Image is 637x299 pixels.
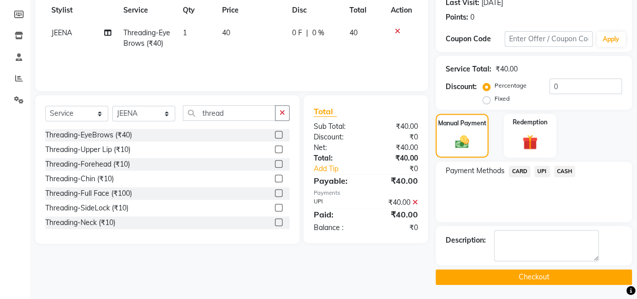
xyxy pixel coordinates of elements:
[45,203,128,213] div: Threading-SideLock (₹10)
[183,105,275,121] input: Search or Scan
[513,118,547,127] label: Redemption
[446,64,491,74] div: Service Total:
[446,34,505,44] div: Coupon Code
[183,28,187,37] span: 1
[446,166,505,176] span: Payment Methods
[45,144,130,155] div: Threading-Upper Lip (₹10)
[306,175,366,187] div: Payable:
[446,82,477,92] div: Discount:
[312,28,324,38] span: 0 %
[306,132,366,142] div: Discount:
[314,189,418,197] div: Payments
[123,28,170,48] span: Threading-EyeBrows (₹40)
[366,222,426,233] div: ₹0
[451,134,474,150] img: _cash.svg
[470,12,474,23] div: 0
[306,142,366,153] div: Net:
[518,133,542,152] img: _gift.svg
[366,121,426,132] div: ₹40.00
[306,153,366,164] div: Total:
[438,119,486,128] label: Manual Payment
[505,31,593,47] input: Enter Offer / Coupon Code
[446,235,486,246] div: Description:
[45,130,132,140] div: Threading-EyeBrows (₹40)
[366,153,426,164] div: ₹40.00
[306,208,366,220] div: Paid:
[51,28,72,37] span: JEENA
[45,217,115,228] div: Threading-Neck (₹10)
[306,197,366,208] div: UPI
[494,81,527,90] label: Percentage
[366,197,426,208] div: ₹40.00
[349,28,358,37] span: 40
[554,166,576,177] span: CASH
[597,32,625,47] button: Apply
[45,159,130,170] div: Threading-Forehead (₹10)
[534,166,550,177] span: UPI
[306,222,366,233] div: Balance :
[306,28,308,38] span: |
[366,132,426,142] div: ₹0
[366,175,426,187] div: ₹40.00
[45,188,132,199] div: Threading-Full Face (₹100)
[366,142,426,153] div: ₹40.00
[306,121,366,132] div: Sub Total:
[494,94,510,103] label: Fixed
[496,64,518,74] div: ₹40.00
[292,28,302,38] span: 0 F
[45,174,114,184] div: Threading-Chin (₹10)
[366,208,426,220] div: ₹40.00
[306,164,376,174] a: Add Tip
[509,166,530,177] span: CARD
[222,28,230,37] span: 40
[436,269,632,285] button: Checkout
[446,12,468,23] div: Points:
[314,106,337,117] span: Total
[376,164,426,174] div: ₹0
